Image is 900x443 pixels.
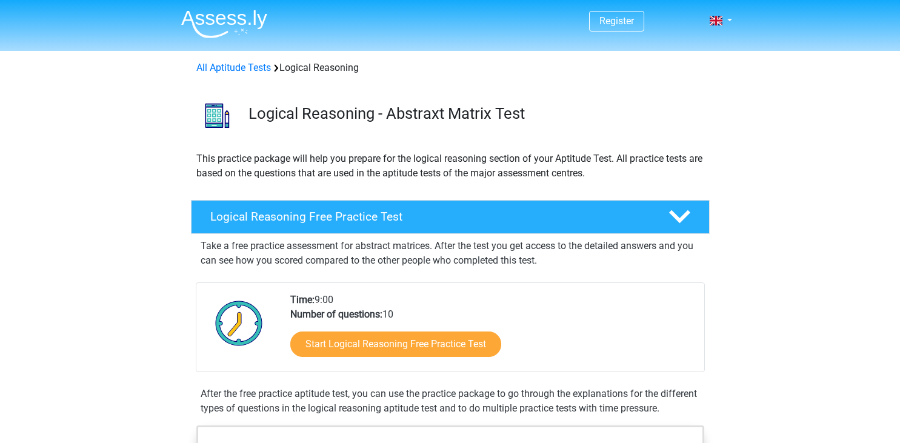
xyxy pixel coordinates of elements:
[192,61,709,75] div: Logical Reasoning
[196,152,704,181] p: This practice package will help you prepare for the logical reasoning section of your Aptitude Te...
[196,387,705,416] div: After the free practice aptitude test, you can use the practice package to go through the explana...
[196,62,271,73] a: All Aptitude Tests
[248,104,700,123] h3: Logical Reasoning - Abstraxt Matrix Test
[281,293,704,371] div: 9:00 10
[290,294,315,305] b: Time:
[599,15,634,27] a: Register
[210,210,649,224] h4: Logical Reasoning Free Practice Test
[181,10,267,38] img: Assessly
[208,293,270,353] img: Clock
[186,200,715,234] a: Logical Reasoning Free Practice Test
[201,239,700,268] p: Take a free practice assessment for abstract matrices. After the test you get access to the detai...
[290,331,501,357] a: Start Logical Reasoning Free Practice Test
[290,308,382,320] b: Number of questions:
[192,90,243,141] img: logical reasoning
